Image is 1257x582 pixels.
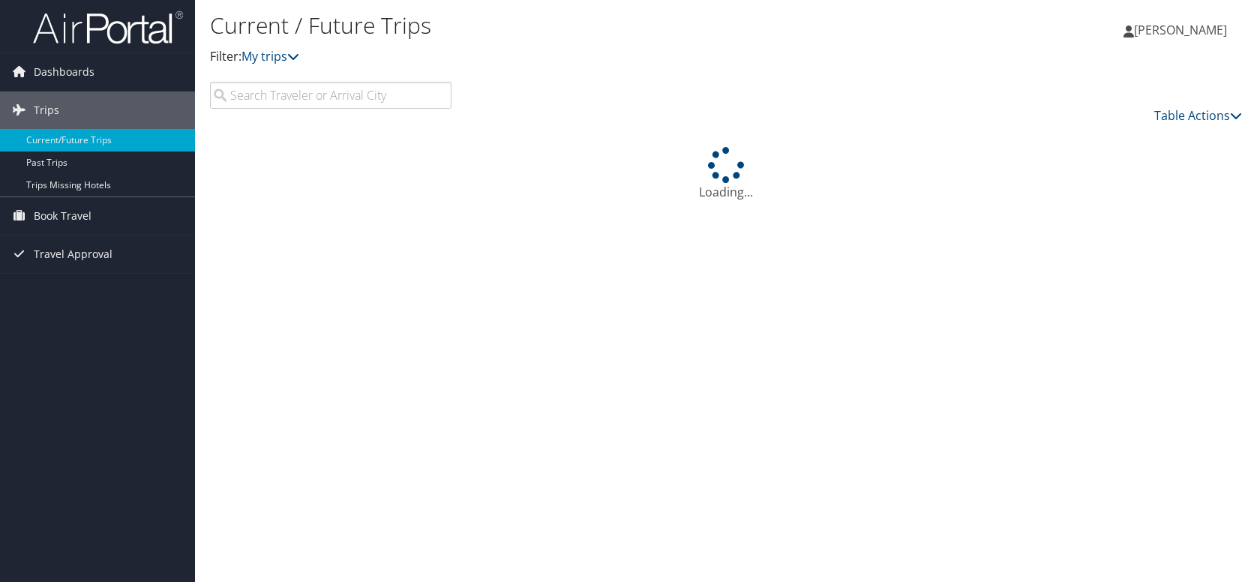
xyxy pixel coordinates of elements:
[241,48,299,64] a: My trips
[210,10,898,41] h1: Current / Future Trips
[34,235,112,273] span: Travel Approval
[210,47,898,67] p: Filter:
[210,147,1242,201] div: Loading...
[34,197,91,235] span: Book Travel
[1123,7,1242,52] a: [PERSON_NAME]
[1154,107,1242,124] a: Table Actions
[33,10,183,45] img: airportal-logo.png
[1134,22,1227,38] span: [PERSON_NAME]
[34,53,94,91] span: Dashboards
[210,82,451,109] input: Search Traveler or Arrival City
[34,91,59,129] span: Trips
